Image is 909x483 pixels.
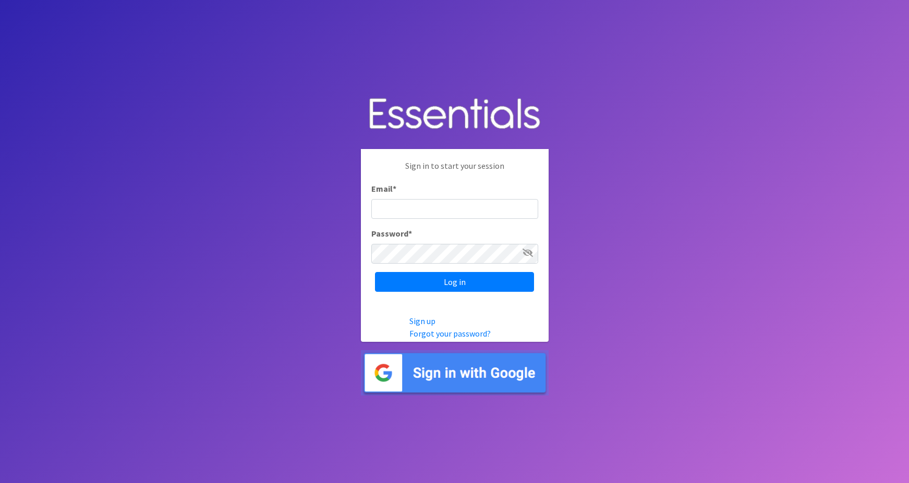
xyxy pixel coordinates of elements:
[361,350,549,395] img: Sign in with Google
[371,159,538,182] p: Sign in to start your session
[409,328,491,339] a: Forgot your password?
[371,227,412,240] label: Password
[361,88,549,141] img: Human Essentials
[409,316,435,326] a: Sign up
[393,183,396,194] abbr: required
[408,228,412,239] abbr: required
[371,182,396,195] label: Email
[375,272,534,292] input: Log in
